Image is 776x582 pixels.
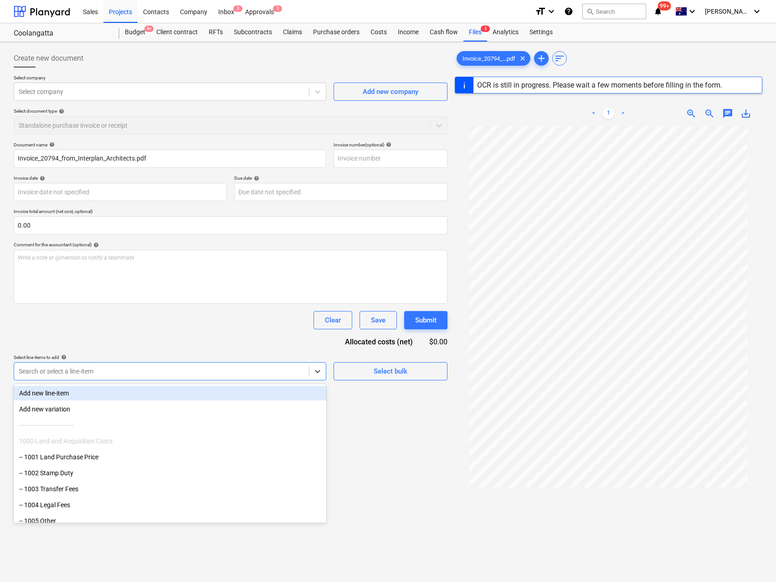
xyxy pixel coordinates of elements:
[252,176,259,181] span: help
[477,81,722,89] div: OCR is still in progress. Please wait a few moments before filling in the form.
[334,150,447,168] input: Invoice number
[92,242,99,248] span: help
[334,362,447,380] button: Select bulk
[278,23,308,42] a: Claims
[14,150,326,168] input: Document name
[14,402,326,416] div: Add new variation
[14,418,326,432] div: ------------------------------
[273,5,282,12] span: 3
[203,23,228,42] a: RFTs
[38,176,45,181] span: help
[705,8,750,15] span: [PERSON_NAME]
[457,51,530,66] div: Invoice_20794_...pdf
[119,23,151,42] a: Budget9+
[14,242,447,248] div: Comment for the accountant (optional)
[14,514,326,528] div: -- 1005 Other
[57,109,64,114] span: help
[686,108,697,119] span: zoom_in
[14,142,326,148] div: Document name
[751,6,762,17] i: keyboard_arrow_down
[325,314,341,326] div: Clear
[14,108,447,114] div: Select document type
[653,6,663,17] i: notifications
[704,108,715,119] span: zoom_out
[415,314,437,326] div: Submit
[14,216,447,234] input: Invoice total amount (net cost, optional)
[374,365,407,377] div: Select bulk
[360,311,397,329] button: Save
[234,175,447,181] div: Due date
[536,53,547,64] span: add
[487,23,524,42] a: Analytics
[234,183,447,201] input: Due date not specified
[722,108,733,119] span: chat
[554,53,565,64] span: sort
[14,434,326,448] div: 1000 Land and Acquisition Costs
[603,108,614,119] a: Page 1 is your current page
[151,23,203,42] a: Client contract
[14,466,326,480] div: -- 1002 Stamp Duty
[14,354,326,360] div: Select line-items to add
[14,183,227,201] input: Invoice date not specified
[427,337,447,347] div: $0.00
[535,6,546,17] i: format_size
[14,75,326,83] p: Select company
[14,450,326,464] div: -- 1001 Land Purchase Price
[588,108,599,119] a: Previous page
[658,1,671,10] span: 99+
[14,53,83,64] span: Create new document
[424,23,463,42] a: Cash flow
[14,482,326,496] div: -- 1003 Transfer Fees
[144,26,154,32] span: 9+
[14,29,108,38] div: Coolangatta
[363,86,418,98] div: Add new company
[384,142,391,147] span: help
[564,6,573,17] i: Knowledge base
[47,142,55,147] span: help
[740,108,751,119] span: save_alt
[517,53,528,64] span: clear
[463,23,487,42] a: Files3
[59,354,67,360] span: help
[313,311,352,329] button: Clear
[329,337,427,347] div: Allocated costs (net)
[308,23,365,42] a: Purchase orders
[463,23,487,42] div: Files
[371,314,385,326] div: Save
[546,6,557,17] i: keyboard_arrow_down
[119,23,151,42] div: Budget
[524,23,558,42] a: Settings
[586,8,594,15] span: search
[365,23,392,42] a: Costs
[14,498,326,512] div: -- 1004 Legal Fees
[481,26,490,32] span: 3
[404,311,447,329] button: Submit
[228,23,278,42] a: Subcontracts
[14,386,326,400] div: Add new line-item
[392,23,424,42] a: Income
[14,208,447,216] p: Invoice total amount (net cost, optional)
[14,175,227,181] div: Invoice date
[233,5,242,12] span: 5
[334,83,447,101] button: Add new company
[334,142,447,148] div: Invoice number (optional)
[582,4,646,19] button: Search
